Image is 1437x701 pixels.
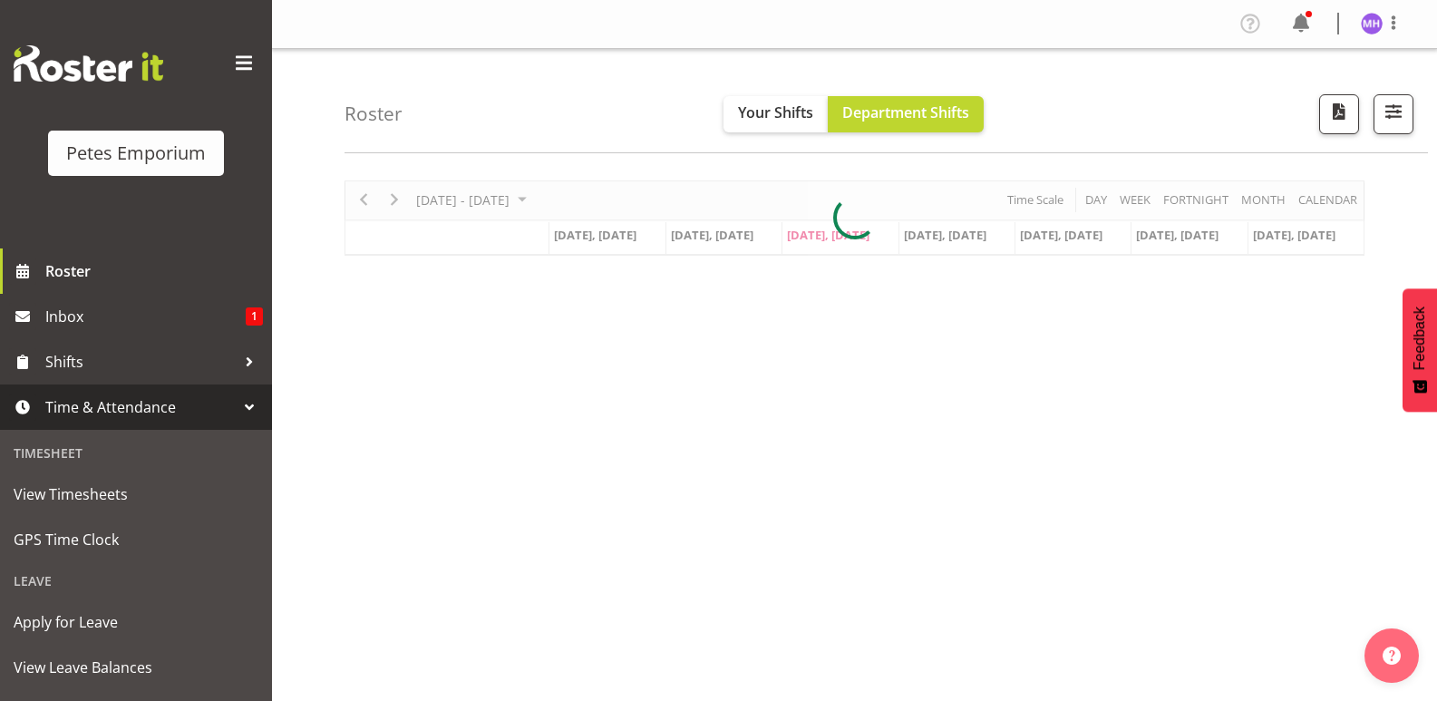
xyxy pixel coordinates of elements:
a: Apply for Leave [5,599,267,645]
a: View Leave Balances [5,645,267,690]
span: View Leave Balances [14,654,258,681]
span: Shifts [45,348,236,375]
img: mackenzie-halford4471.jpg [1361,13,1383,34]
img: Rosterit website logo [14,45,163,82]
button: Your Shifts [723,96,828,132]
a: View Timesheets [5,472,267,517]
span: 1 [246,307,263,326]
span: Time & Attendance [45,394,236,421]
span: Feedback [1412,307,1428,370]
a: GPS Time Clock [5,517,267,562]
button: Download a PDF of the roster according to the set date range. [1319,94,1359,134]
button: Feedback - Show survey [1403,288,1437,412]
div: Leave [5,562,267,599]
span: GPS Time Clock [14,526,258,553]
div: Petes Emporium [66,140,206,167]
span: Department Shifts [842,102,969,122]
span: Your Shifts [738,102,813,122]
button: Department Shifts [828,96,984,132]
h4: Roster [345,103,403,124]
span: Apply for Leave [14,609,258,636]
button: Filter Shifts [1374,94,1413,134]
div: Timesheet [5,434,267,472]
span: View Timesheets [14,481,258,508]
span: Roster [45,258,263,285]
span: Inbox [45,303,246,330]
img: help-xxl-2.png [1383,647,1401,665]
